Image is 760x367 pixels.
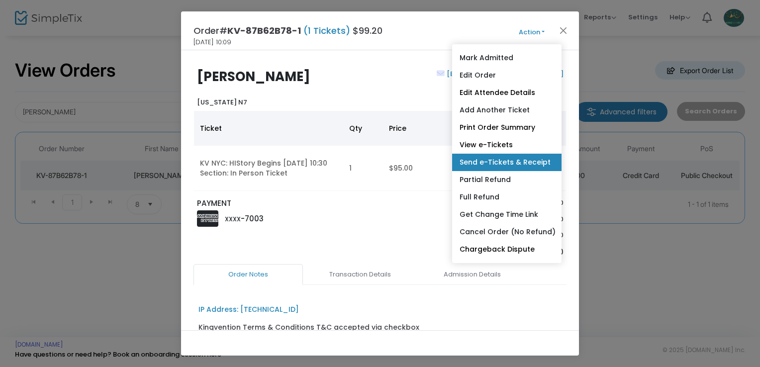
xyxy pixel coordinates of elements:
[432,198,516,208] p: Sub total
[197,97,247,107] b: [US_STATE] N7
[193,37,231,47] span: [DATE] 10:09
[225,215,241,223] span: XXXX
[197,198,376,209] p: PAYMENT
[502,27,562,38] button: Action
[452,84,562,101] a: Edit Attendee Details
[452,136,562,154] a: View e-Tickets
[452,101,562,119] a: Add Another Ticket
[193,264,303,285] a: Order Notes
[452,67,562,84] a: Edit Order
[452,223,562,241] a: Cancel Order (No Refund)
[452,241,562,258] a: Chargeback Dispute
[452,154,562,171] a: Send e-Tickets & Receipt
[194,111,566,191] div: Data table
[194,146,343,191] td: KV NYC: HIStory Begins [DATE] 10:30 Section: In Person Ticket
[383,111,477,146] th: Price
[452,171,562,188] a: Partial Refund
[383,146,477,191] td: $95.00
[452,119,562,136] a: Print Order Summary
[305,264,415,285] a: Transaction Details
[452,206,562,223] a: Get Change Time Link
[227,24,301,37] span: KV-87B62B78-1
[194,111,343,146] th: Ticket
[432,230,516,240] p: Tax Total
[452,49,562,67] a: Mark Admitted
[241,213,264,224] span: -7003
[452,188,562,206] a: Full Refund
[198,322,419,333] div: Kingvention Terms & Conditions T&C accepted via checkbox
[193,24,382,37] h4: Order# $99.20
[198,304,299,315] div: IP Address: [TECHNICAL_ID]
[432,214,516,224] p: Service Fee Total
[301,24,353,37] span: (1 Tickets)
[343,146,383,191] td: 1
[417,264,527,285] a: Admission Details
[197,68,310,86] b: [PERSON_NAME]
[432,247,516,258] p: Order Total
[343,111,383,146] th: Qty
[557,24,570,37] button: Close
